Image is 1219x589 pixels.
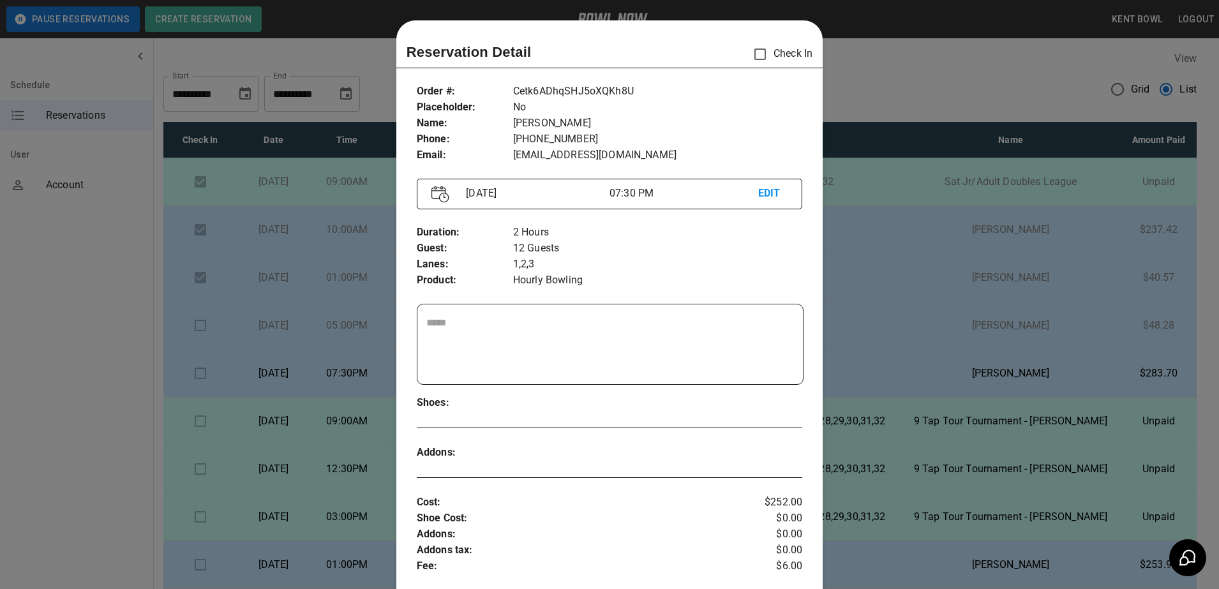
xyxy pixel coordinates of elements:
[513,257,802,272] p: 1,2,3
[609,186,758,201] p: 07:30 PM
[417,147,513,163] p: Email :
[513,84,802,100] p: Cetk6ADhqSHJ5oXQKh8U
[513,225,802,241] p: 2 Hours
[513,241,802,257] p: 12 Guests
[513,100,802,116] p: No
[738,526,802,542] p: $0.00
[417,395,513,411] p: Shoes :
[738,495,802,511] p: $252.00
[417,241,513,257] p: Guest :
[417,100,513,116] p: Placeholder :
[513,272,802,288] p: Hourly Bowling
[417,511,738,526] p: Shoe Cost :
[513,147,802,163] p: [EMAIL_ADDRESS][DOMAIN_NAME]
[417,272,513,288] p: Product :
[417,257,513,272] p: Lanes :
[461,186,609,201] p: [DATE]
[417,84,513,100] p: Order # :
[417,131,513,147] p: Phone :
[513,116,802,131] p: [PERSON_NAME]
[417,116,513,131] p: Name :
[513,131,802,147] p: [PHONE_NUMBER]
[417,225,513,241] p: Duration :
[758,186,788,202] p: EDIT
[417,495,738,511] p: Cost :
[417,526,738,542] p: Addons :
[417,445,513,461] p: Addons :
[738,511,802,526] p: $0.00
[407,41,532,63] p: Reservation Detail
[417,542,738,558] p: Addons tax :
[738,558,802,574] p: $6.00
[747,41,812,68] p: Check In
[738,542,802,558] p: $0.00
[417,558,738,574] p: Fee :
[431,186,449,203] img: Vector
